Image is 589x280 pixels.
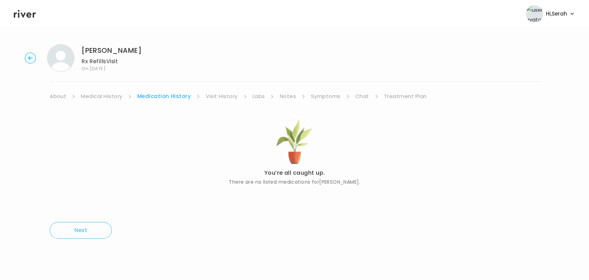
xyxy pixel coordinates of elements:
[81,66,141,71] span: On: [DATE]
[81,57,141,66] p: Rx Refills Visit
[279,91,296,101] a: Notes
[229,178,360,186] p: There are no listed medications for [PERSON_NAME] .
[355,91,369,101] a: Chat
[229,168,360,178] p: You’re all caught up.
[546,9,567,19] span: Hi, Serah
[384,91,427,101] a: Treatment Plan
[50,222,112,239] button: Next
[253,91,265,101] a: Labs
[137,91,191,101] a: Medication History
[206,91,237,101] a: Visit History
[81,46,141,55] h1: [PERSON_NAME]
[47,44,75,72] img: Ariel Amirinoor
[526,5,543,22] img: user avatar
[311,91,341,101] a: Symptoms
[50,91,66,101] a: About
[81,91,122,101] a: Medical History
[526,5,575,22] button: user avatarHi,Serah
